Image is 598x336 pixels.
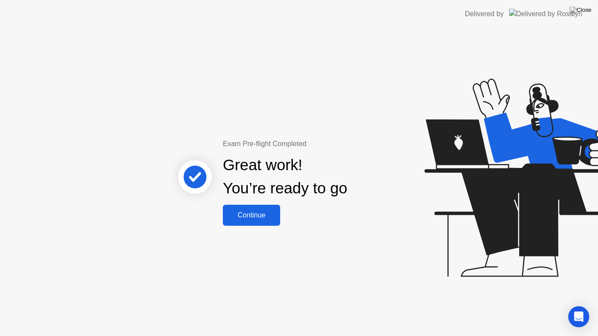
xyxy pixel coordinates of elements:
[223,154,347,200] div: Great work! You’re ready to go
[509,9,582,19] img: Delivered by Rosalyn
[223,139,404,149] div: Exam Pre-flight Completed
[223,205,280,226] button: Continue
[225,211,278,219] div: Continue
[568,306,589,327] div: Open Intercom Messenger
[570,7,591,14] img: Close
[465,9,504,19] div: Delivered by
